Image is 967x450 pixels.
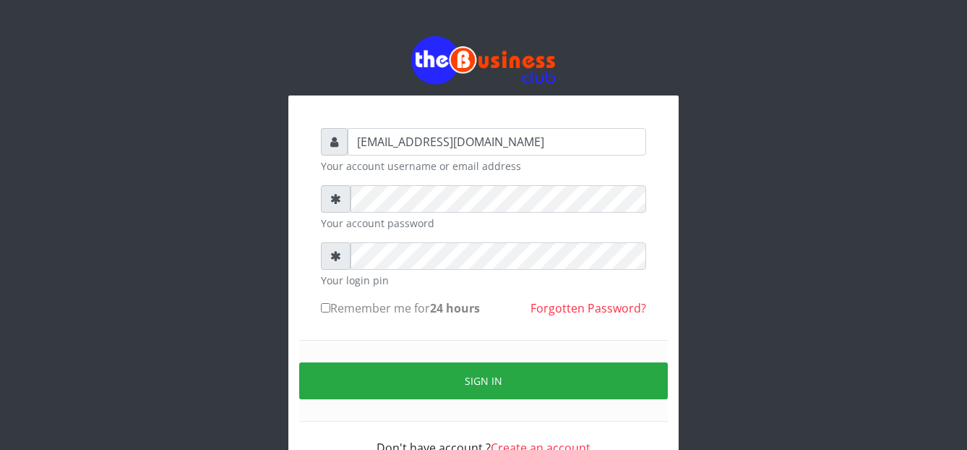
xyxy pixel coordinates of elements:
[321,158,646,174] small: Your account username or email address
[348,128,646,156] input: Username or email address
[430,300,480,316] b: 24 hours
[530,300,646,316] a: Forgotten Password?
[321,300,480,317] label: Remember me for
[299,362,668,399] button: Sign in
[321,303,330,313] input: Remember me for24 hours
[321,273,646,288] small: Your login pin
[321,216,646,231] small: Your account password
